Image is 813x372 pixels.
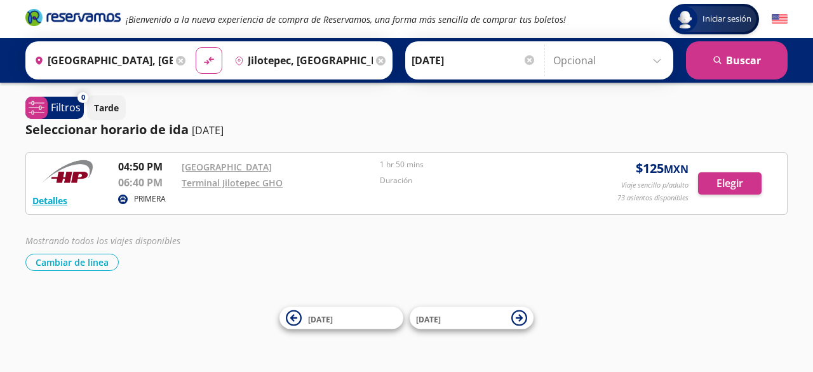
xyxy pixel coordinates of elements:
span: Iniciar sesión [697,13,756,25]
em: ¡Bienvenido a la nueva experiencia de compra de Reservamos, una forma más sencilla de comprar tus... [126,13,566,25]
p: [DATE] [192,123,224,138]
p: 1 hr 50 mins [380,159,572,170]
span: [DATE] [416,313,441,324]
button: 0Filtros [25,97,84,119]
p: Tarde [94,101,119,114]
span: $ 125 [636,159,689,178]
input: Elegir Fecha [412,45,536,76]
p: 06:40 PM [118,175,175,190]
p: Duración [380,175,572,186]
button: Cambiar de línea [25,254,119,271]
button: Buscar [686,41,788,79]
button: Elegir [698,172,762,195]
input: Buscar Destino [229,45,373,76]
button: Tarde [87,95,126,120]
a: [GEOGRAPHIC_DATA] [182,161,272,173]
input: Opcional [553,45,667,76]
input: Buscar Origen [29,45,173,76]
p: PRIMERA [134,193,166,205]
p: 73 asientos disponibles [617,193,689,203]
p: Viaje sencillo p/adulto [621,180,689,191]
i: Brand Logo [25,8,121,27]
button: [DATE] [279,307,403,329]
img: RESERVAMOS [32,159,102,184]
button: English [772,11,788,27]
a: Brand Logo [25,8,121,31]
p: Seleccionar horario de ida [25,120,189,139]
button: Detalles [32,194,67,207]
span: [DATE] [308,313,333,324]
em: Mostrando todos los viajes disponibles [25,235,180,247]
span: 0 [81,92,85,103]
small: MXN [664,162,689,176]
p: Filtros [51,100,81,115]
button: [DATE] [410,307,534,329]
p: 04:50 PM [118,159,175,174]
a: Terminal Jilotepec GHO [182,177,283,189]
